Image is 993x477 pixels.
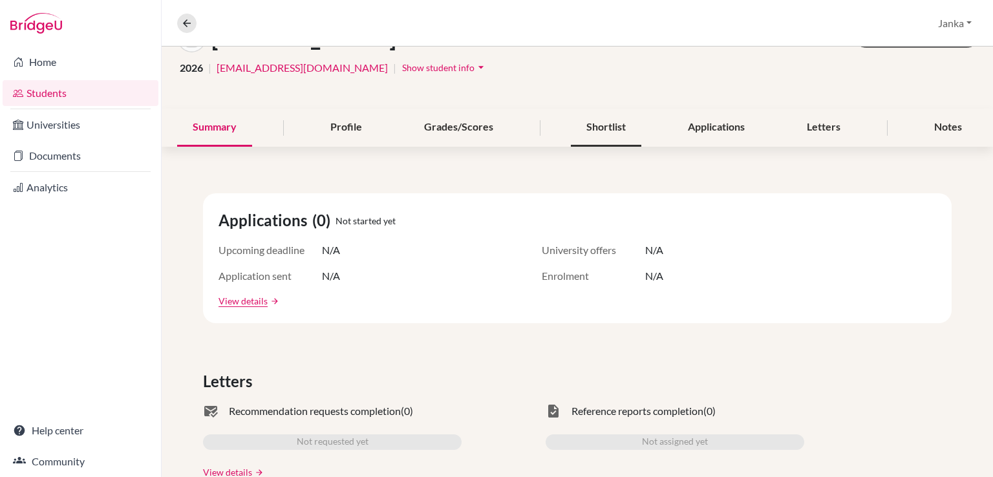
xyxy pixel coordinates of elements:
[546,403,561,419] span: task
[401,403,413,419] span: (0)
[229,403,401,419] span: Recommendation requests completion
[542,268,645,284] span: Enrolment
[645,268,663,284] span: N/A
[10,13,62,34] img: Bridge-U
[268,297,279,306] a: arrow_forward
[542,242,645,258] span: University offers
[919,109,977,147] div: Notes
[217,60,388,76] a: [EMAIL_ADDRESS][DOMAIN_NAME]
[393,60,396,76] span: |
[3,175,158,200] a: Analytics
[642,434,708,450] span: Not assigned yet
[645,242,663,258] span: N/A
[703,403,716,419] span: (0)
[322,268,340,284] span: N/A
[219,294,268,308] a: View details
[3,143,158,169] a: Documents
[203,370,257,393] span: Letters
[932,11,977,36] button: Janka
[475,61,487,74] i: arrow_drop_down
[3,49,158,75] a: Home
[208,60,211,76] span: |
[297,434,368,450] span: Not requested yet
[180,60,203,76] span: 2026
[672,109,760,147] div: Applications
[409,109,509,147] div: Grades/Scores
[219,268,322,284] span: Application sent
[322,242,340,258] span: N/A
[3,449,158,474] a: Community
[571,109,641,147] div: Shortlist
[402,62,475,73] span: Show student info
[3,80,158,106] a: Students
[3,112,158,138] a: Universities
[791,109,856,147] div: Letters
[219,242,322,258] span: Upcoming deadline
[315,109,378,147] div: Profile
[219,209,312,232] span: Applications
[312,209,336,232] span: (0)
[401,58,488,78] button: Show student infoarrow_drop_down
[3,418,158,443] a: Help center
[177,109,252,147] div: Summary
[336,214,396,228] span: Not started yet
[252,468,264,477] a: arrow_forward
[203,403,219,419] span: mark_email_read
[571,403,703,419] span: Reference reports completion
